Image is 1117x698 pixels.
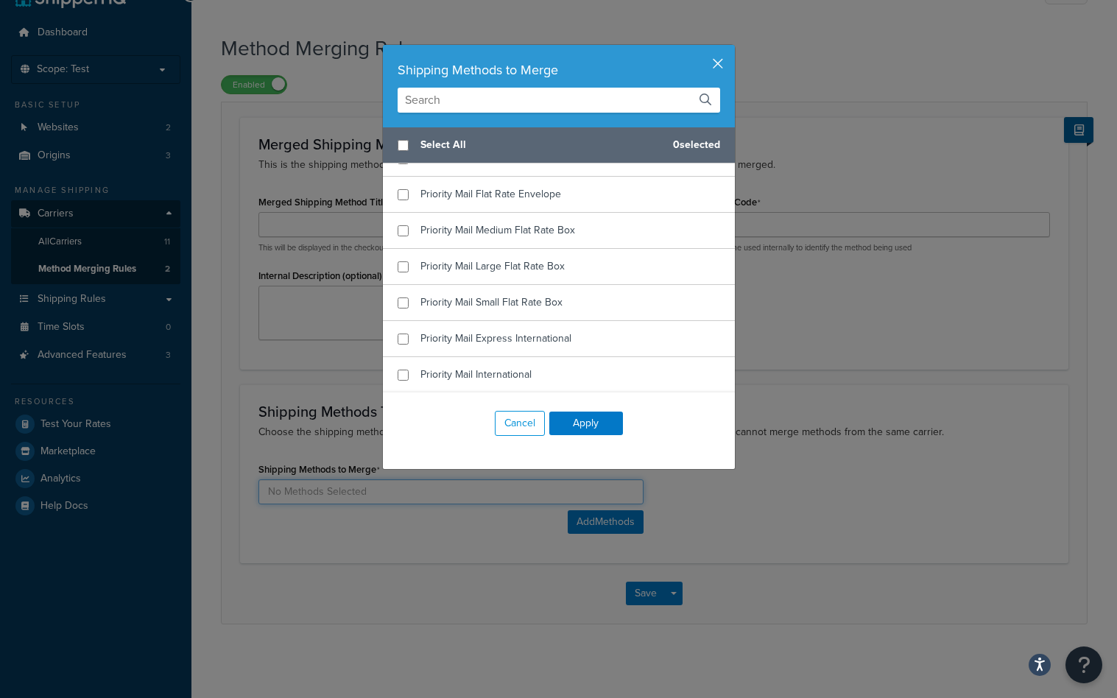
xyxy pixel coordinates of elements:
[495,411,545,436] button: Cancel
[420,222,575,238] span: Priority Mail Medium Flat Rate Box
[420,258,565,274] span: Priority Mail Large Flat Rate Box
[420,135,661,155] span: Select All
[549,412,623,435] button: Apply
[398,60,720,80] div: Shipping Methods to Merge
[420,186,561,202] span: Priority Mail Flat Rate Envelope
[420,295,563,310] span: Priority Mail Small Flat Rate Box
[398,88,720,113] input: Search
[420,367,532,382] span: Priority Mail International
[420,331,571,346] span: Priority Mail Express International
[383,127,735,163] div: 0 selected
